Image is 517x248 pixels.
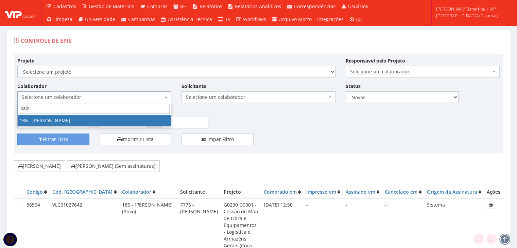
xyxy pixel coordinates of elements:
[346,66,500,77] span: Selecione um colaborador
[17,134,89,145] button: Filtrar Lista
[182,91,335,103] span: Selecione um colaborador
[147,3,168,10] span: Compras
[180,3,187,10] span: RH
[200,3,222,10] span: Relatórios
[182,134,254,145] a: Limpar Filtro
[17,57,35,64] label: Projeto
[306,189,336,195] a: Impresso em
[18,115,171,126] li: 186 - [PERSON_NAME]
[186,94,327,101] span: Selecione um colaborador
[346,13,365,26] a: (0)
[233,13,269,26] a: Workflows
[22,94,163,101] span: Selecione um colaborador
[52,189,113,195] a: Cód. [GEOGRAPHIC_DATA]
[53,3,76,10] span: Cadastros
[350,68,491,75] span: Selecione um colaborador
[122,189,151,195] a: Colaborador
[21,37,71,45] span: Controle de EPIs
[356,16,362,22] span: (0)
[67,160,160,172] button: [PERSON_NAME] (Sem assinaturas)
[17,91,171,103] span: Selecione um colaborador
[346,189,375,195] a: Assinado em
[346,57,405,64] label: Responsável pelo Projeto
[269,13,314,26] a: Arquivo Morto
[224,189,241,195] span: Projeto
[235,3,281,10] span: Relatórios Analíticos
[182,83,206,90] label: Solicitante
[225,16,230,22] span: TV
[85,16,115,22] span: Universidade
[89,3,134,10] span: Gestão de Materiais
[484,186,503,198] th: Ações
[118,13,158,26] a: Campanhas
[243,16,266,22] span: Workflows
[5,8,36,18] img: logo
[75,13,118,26] a: Universidade
[264,189,297,195] a: Comprado em
[385,189,417,195] a: Cancelado em
[53,16,72,22] span: Limpeza
[346,83,361,90] label: Status
[128,16,155,22] span: Campanhas
[436,5,508,19] span: [PERSON_NAME].martins | VIP [GEOGRAPHIC_DATA] (Cajamar)
[427,189,477,195] a: Origem da Assinatura
[14,160,65,172] button: [PERSON_NAME]
[43,13,75,26] a: Limpeza
[215,13,233,26] a: TV
[100,134,172,145] a: Imprimir Lista
[317,16,344,22] span: Integrações
[17,83,47,90] label: Colaborador
[279,16,312,22] span: Arquivo Morto
[158,13,215,26] a: Assistência Técnica
[180,189,205,195] span: Solicitante
[27,189,43,195] a: Código
[294,3,335,10] span: Correspondências
[168,16,212,22] span: Assistência Técnica
[348,3,368,10] span: Usuários
[314,13,346,26] a: Integrações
